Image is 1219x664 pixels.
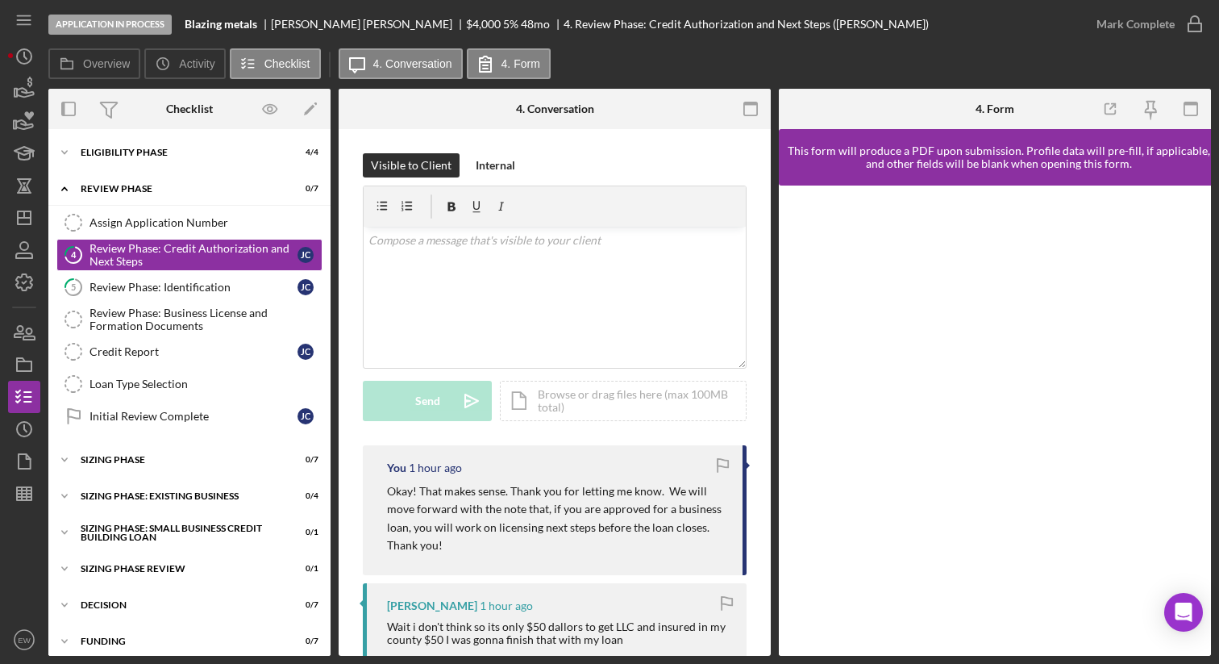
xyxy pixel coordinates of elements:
div: 4. Form [976,102,1014,115]
div: Assign Application Number [89,216,322,229]
button: EW [8,624,40,656]
div: Wait i don't think so its only $50 dallors to get LLC and insured in my county $50 I was gonna fi... [387,620,730,646]
label: Activity [179,57,214,70]
div: Review Phase: Business License and Formation Documents [89,307,322,332]
div: 4. Review Phase: Credit Authorization and Next Steps ([PERSON_NAME]) [564,18,929,31]
div: 48 mo [521,18,550,31]
div: Open Intercom Messenger [1164,593,1203,632]
div: J C [297,408,314,424]
div: J C [297,279,314,295]
a: Initial Review CompleteJC [56,400,322,432]
time: 2025-10-06 21:31 [409,461,462,474]
button: Mark Complete [1080,8,1211,40]
a: Credit ReportJC [56,336,322,368]
tspan: 4 [71,249,77,260]
div: 0 / 7 [289,637,318,646]
div: This form will produce a PDF upon submission. Profile data will pre-fill, if applicable, and othe... [787,144,1211,170]
div: Initial Review Complete [89,410,297,423]
b: Blazing metals [185,18,257,31]
div: 0 / 4 [289,491,318,501]
span: $4,000 [466,17,501,31]
div: 0 / 1 [289,528,318,537]
div: Sizing Phase [81,455,278,465]
div: Review Phase: Credit Authorization and Next Steps [89,242,297,268]
div: J C [297,247,314,263]
div: SIZING PHASE: EXISTING BUSINESS [81,491,278,501]
p: Okay! That makes sense. Thank you for letting me know. We will move forward with the note that, i... [387,482,726,555]
a: Assign Application Number [56,207,322,239]
div: 4. Conversation [516,102,594,115]
button: 4. Conversation [339,48,463,79]
text: EW [18,636,31,645]
div: Mark Complete [1096,8,1175,40]
div: Application In Process [48,15,172,35]
div: Internal [476,153,515,177]
div: 4 / 4 [289,148,318,157]
div: Eligibility Phase [81,148,278,157]
iframe: Lenderfit form [795,202,1196,640]
div: 0 / 7 [289,455,318,465]
div: REVIEW PHASE [81,184,278,194]
div: 0 / 7 [289,184,318,194]
a: Review Phase: Business License and Formation Documents [56,303,322,336]
label: 4. Form [501,57,540,70]
div: Funding [81,637,278,646]
div: Loan Type Selection [89,378,322,390]
button: Overview [48,48,140,79]
label: Checklist [264,57,310,70]
button: Send [363,381,492,421]
a: 5Review Phase: IdentificationJC [56,271,322,303]
button: Activity [144,48,225,79]
div: You [387,461,406,474]
div: Sizing Phase: Small Business Credit Building Loan [81,524,278,542]
div: Send [415,381,440,421]
tspan: 5 [71,282,76,292]
time: 2025-10-06 20:12 [480,599,533,612]
label: Overview [83,57,130,70]
div: Sizing Phase Review [81,564,278,574]
div: 0 / 7 [289,600,318,610]
button: Checklist [230,48,321,79]
button: Internal [468,153,523,177]
div: 5 % [503,18,518,31]
div: Credit Report [89,345,297,358]
label: 4. Conversation [373,57,452,70]
a: 4Review Phase: Credit Authorization and Next StepsJC [56,239,322,271]
a: Loan Type Selection [56,368,322,400]
div: Decision [81,600,278,610]
div: Visible to Client [371,153,451,177]
button: 4. Form [467,48,551,79]
div: J C [297,344,314,360]
div: 0 / 1 [289,564,318,574]
div: [PERSON_NAME] [PERSON_NAME] [271,18,466,31]
div: [PERSON_NAME] [387,599,477,612]
button: Visible to Client [363,153,460,177]
div: Checklist [166,102,213,115]
div: Review Phase: Identification [89,281,297,294]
